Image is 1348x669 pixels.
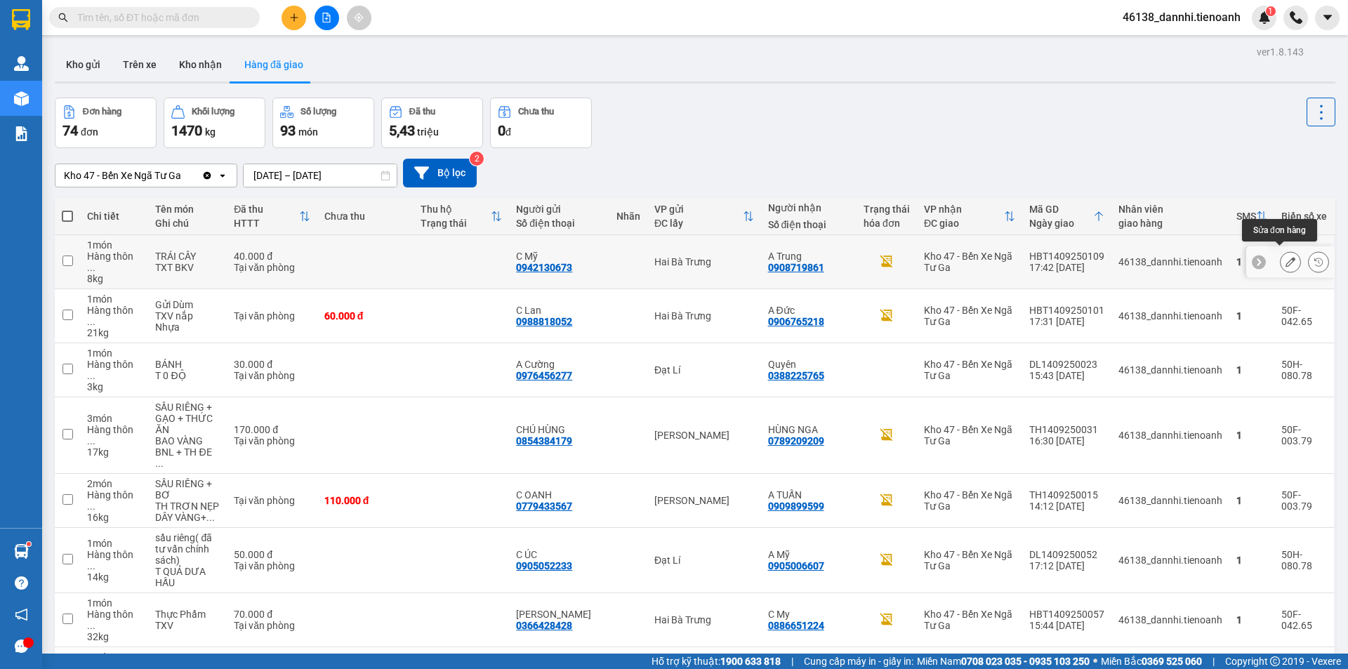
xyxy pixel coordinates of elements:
[864,218,910,229] div: hóa đơn
[516,560,572,571] div: 0905052233
[961,656,1090,667] strong: 0708 023 035 - 0935 103 250
[234,359,310,370] div: 30.000 đ
[87,435,95,446] span: ...
[924,549,1015,571] div: Kho 47 - Bến Xe Ngã Tư Ga
[768,202,850,213] div: Người nhận
[322,13,331,22] span: file-add
[652,654,781,669] span: Hỗ trợ kỹ thuật:
[155,435,220,469] div: BAO VÀNG BNL + TH ĐEN CHỮ ĐỎ TRẮNG + TH CHỮ ĐEN ĐỎ
[1029,560,1104,571] div: 17:12 [DATE]
[1118,430,1222,441] div: 46138_dannhi.tienoanh
[924,204,1004,215] div: VP nhận
[1236,495,1267,506] div: 1
[55,48,112,81] button: Kho gửi
[155,262,220,273] div: TXT BKV
[1118,555,1222,566] div: 46138_dannhi.tienoanh
[516,359,602,370] div: A Cường
[768,251,850,262] div: A Trung
[498,122,505,139] span: 0
[87,424,141,446] div: Hàng thông thường
[516,251,602,262] div: C Mỹ
[81,126,98,138] span: đơn
[768,305,850,316] div: A Đức
[88,81,171,93] span: 14:38:56 [DATE]
[155,501,220,523] div: TH TRƠN NẸP DÂY VÀNG+ BAO TRẮNG CHỮ XANH ĐỎ
[1266,6,1276,16] sup: 1
[183,168,184,183] input: Selected Kho 47 - Bến Xe Ngã Tư Ga.
[87,211,141,222] div: Chi tiết
[1029,609,1104,620] div: HBT1409250057
[421,218,491,229] div: Trạng thái
[518,107,554,117] div: Chưa thu
[87,370,95,381] span: ...
[217,170,228,181] svg: open
[1029,316,1104,327] div: 17:31 [DATE]
[14,56,29,71] img: warehouse-icon
[768,424,850,435] div: HÙNG NGA
[516,501,572,512] div: 0779433567
[516,204,602,215] div: Người gửi
[87,316,95,327] span: ...
[76,55,204,93] span: BXNTG1509250006 -
[87,609,141,631] div: Hàng thông thường
[1236,430,1267,441] div: 1
[87,413,141,424] div: 3 món
[1029,489,1104,501] div: TH1409250015
[87,239,141,251] div: 1 món
[76,41,145,53] span: - 0906601535
[421,204,491,215] div: Thu hộ
[87,651,141,663] div: 2 món
[403,159,477,187] button: Bộ lọc
[15,640,28,653] span: message
[1029,435,1104,446] div: 16:30 [DATE]
[409,107,435,117] div: Đã thu
[14,91,29,106] img: warehouse-icon
[87,512,141,523] div: 16 kg
[654,204,743,215] div: VP gửi
[654,555,754,566] div: Đạt Lí
[87,305,141,327] div: Hàng thông thường
[1268,6,1273,16] span: 1
[282,6,306,30] button: plus
[87,501,95,512] span: ...
[516,424,602,435] div: CHÚ HÙNG
[234,495,310,506] div: Tại văn phòng
[87,327,141,338] div: 21 kg
[1236,555,1267,566] div: 1
[15,608,28,621] span: notification
[234,620,310,631] div: Tại văn phòng
[1118,256,1222,267] div: 46138_dannhi.tienoanh
[1281,359,1327,381] div: 50H-080.78
[155,532,220,566] div: sầu riêng( đã tư vấn chính sách)
[12,9,30,30] img: logo-vxr
[155,478,220,501] div: SẦU RIÊNG + BƠ
[768,370,824,381] div: 0388225765
[1022,198,1111,235] th: Toggle SortBy
[647,198,761,235] th: Toggle SortBy
[272,98,374,148] button: Số lượng93món
[234,609,310,620] div: 70.000 đ
[206,512,215,523] span: ...
[155,609,220,620] div: Thực Phẩm
[417,126,439,138] span: triệu
[87,446,141,458] div: 17 kg
[768,435,824,446] div: 0789209209
[768,560,824,571] div: 0905006607
[516,262,572,273] div: 0942130673
[1142,656,1202,667] strong: 0369 525 060
[164,98,265,148] button: Khối lượng1470kg
[87,620,95,631] span: ...
[233,48,315,81] button: Hàng đã giao
[87,631,141,642] div: 32 kg
[1118,218,1222,229] div: giao hàng
[1281,609,1327,631] div: 50F-042.65
[381,98,483,148] button: Đã thu5,43 triệu
[1029,218,1093,229] div: Ngày giao
[768,549,850,560] div: A Mỹ
[155,566,220,588] div: T QUẢ DƯA HẤU
[1281,424,1327,446] div: 50F-003.79
[470,152,484,166] sup: 2
[1029,359,1104,370] div: DL1409250023
[1118,310,1222,322] div: 46138_dannhi.tienoanh
[324,211,407,222] div: Chưa thu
